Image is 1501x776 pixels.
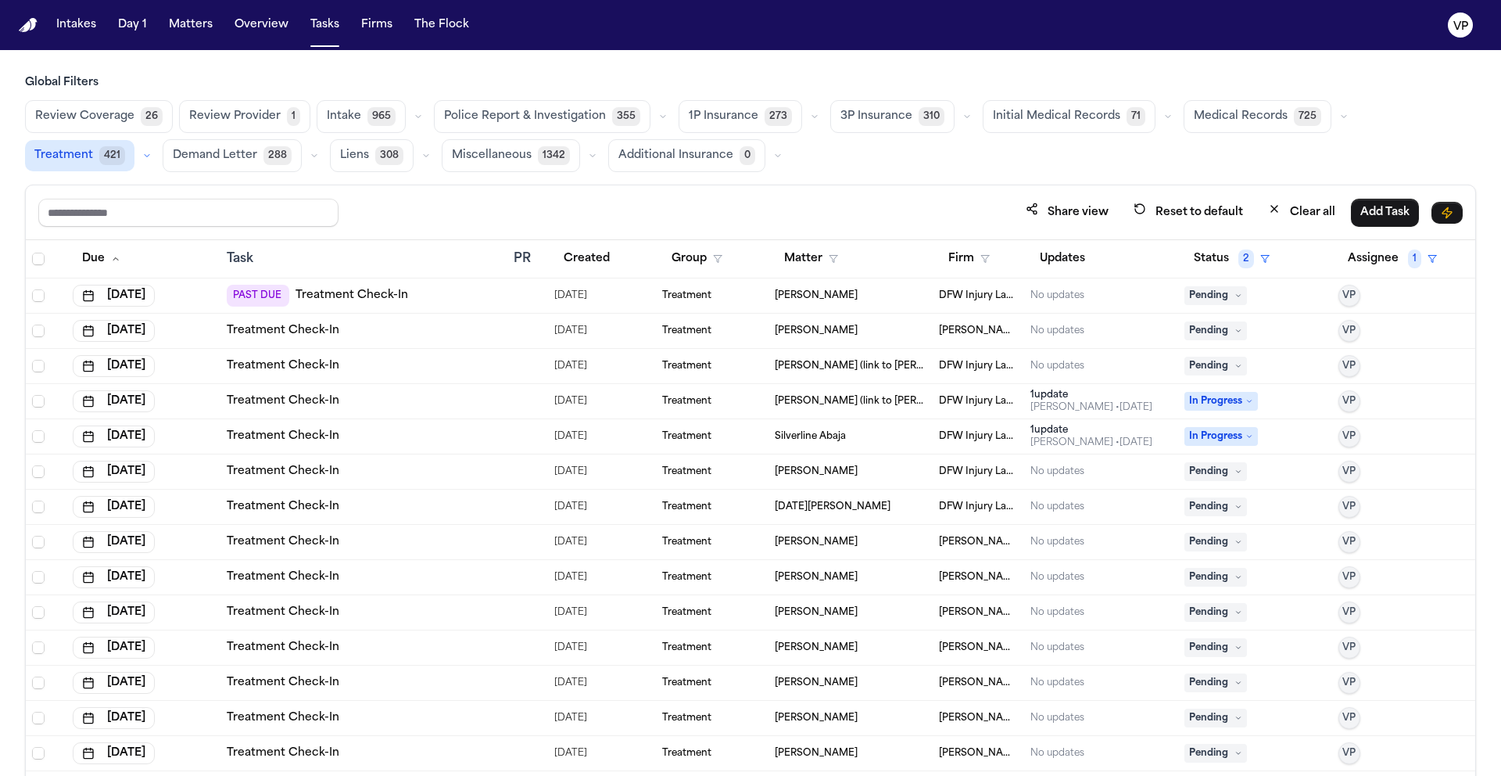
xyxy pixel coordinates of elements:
span: Romanow Law Group [939,536,1019,548]
span: Treatment [662,465,711,478]
span: Treatment [662,289,711,302]
a: Treatment Check-In [227,323,339,339]
span: 9/29/2025, 1:39:44 PM [554,426,587,447]
span: Erin Smith [775,747,858,760]
div: PR [514,250,542,268]
span: VP [1342,677,1356,689]
span: DFW Injury Lawyers [939,395,1019,408]
span: VP [1342,395,1356,408]
span: Pending [1184,357,1247,375]
button: Matters [163,11,219,39]
span: 965 [367,107,396,126]
span: 10/7/2025, 11:26:11 AM [554,637,587,659]
button: VP [1338,320,1360,342]
button: VP [1338,496,1360,518]
span: Select row [32,501,45,513]
span: In Progress [1184,427,1258,446]
span: Pending [1184,674,1247,692]
button: Immediate Task [1431,202,1463,224]
span: 10/3/2025, 11:43:41 AM [554,602,587,623]
span: Treatment [662,430,711,443]
span: Liens [340,148,369,163]
span: 2 [1238,250,1254,268]
span: Pending [1184,709,1247,727]
span: 26 [141,107,163,126]
span: Select row [32,677,45,689]
div: No updates [1030,677,1084,689]
span: Annadaly Sarinana (link to Felicitas Paez Reyna) [775,395,926,408]
span: VP [1342,641,1356,654]
span: William Schivins [775,606,858,619]
div: Task [227,250,501,268]
span: DFW Injury Lawyers [939,501,1019,513]
button: VP [1338,602,1360,623]
button: [DATE] [73,320,155,342]
span: VP [1342,430,1356,443]
button: [DATE] [73,742,155,764]
text: VP [1453,21,1468,32]
button: Due [73,245,130,273]
button: Share view [1016,198,1118,227]
button: [DATE] [73,637,155,659]
span: Noel Abraham [775,501,890,513]
span: Select row [32,747,45,760]
span: 0 [740,146,755,165]
button: Overview [228,11,295,39]
button: Review Coverage26 [25,100,173,133]
button: Review Provider1 [179,100,310,133]
button: VP [1338,566,1360,588]
span: Select row [32,606,45,619]
span: Pending [1184,462,1247,481]
button: Status2 [1184,245,1279,273]
a: Treatment Check-In [227,569,339,585]
button: Liens308 [330,139,414,172]
span: Additional Insurance [618,148,733,163]
div: No updates [1030,360,1084,372]
span: Initial Medical Records [993,109,1120,124]
span: McCormick Law [939,641,1019,654]
div: 1 update [1030,424,1152,436]
span: VP [1342,465,1356,478]
span: Treatment [34,148,93,163]
button: VP [1338,672,1360,694]
span: VP [1342,289,1356,302]
span: Treatment [662,606,711,619]
span: 310 [919,107,944,126]
span: Review Provider [189,109,281,124]
button: Miscellaneous1342 [442,139,580,172]
span: Pending [1184,744,1247,763]
button: Treatment421 [25,140,134,171]
span: Treatment [662,677,711,689]
span: Pending [1184,498,1247,516]
span: Felicitas Paez Reyna (link to Annadaly Sarinana) [775,360,926,372]
button: [DATE] [73,531,155,553]
a: Firms [355,11,399,39]
span: Select row [32,395,45,408]
button: Updates [1030,245,1094,273]
span: 1 [1408,250,1421,268]
a: Treatment Check-In [227,640,339,656]
button: Tasks [304,11,346,39]
span: 1342 [538,146,570,165]
button: VP [1338,742,1360,764]
button: Reset to default [1124,198,1252,227]
span: 725 [1294,107,1321,126]
div: No updates [1030,501,1084,513]
button: VP [1338,355,1360,377]
span: Pending [1184,568,1247,587]
span: VP [1342,606,1356,619]
a: Treatment Check-In [296,288,408,304]
button: The Flock [408,11,475,39]
span: Annabelle Clippinger [775,571,858,584]
button: VP [1338,426,1360,447]
span: DFW Injury Lawyers [939,430,1019,443]
span: Pending [1184,322,1247,340]
span: Michael Green [775,289,858,302]
span: Treatment [662,641,711,654]
span: 10/7/2025, 11:43:19 AM [554,742,587,764]
span: 9/29/2025, 1:43:14 PM [554,461,587,483]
